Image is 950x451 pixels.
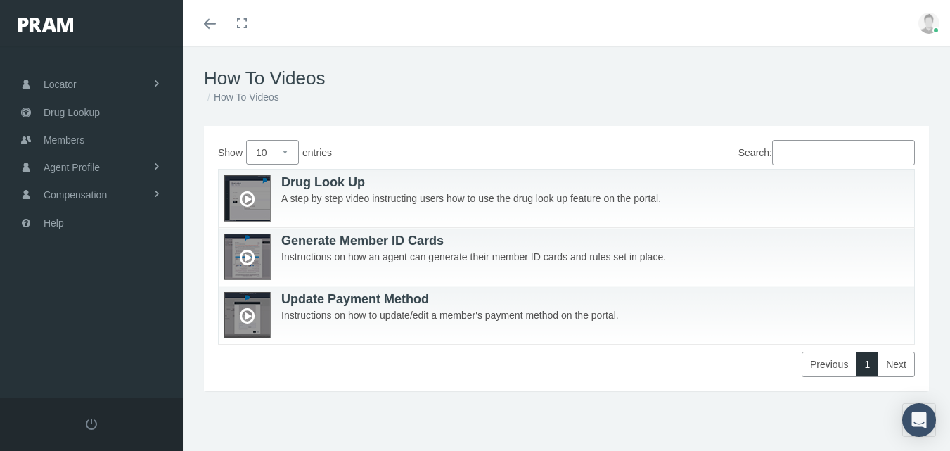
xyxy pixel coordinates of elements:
a: Generate Member ID Cards [224,234,930,249]
span: Members [44,127,84,153]
span: Drug Lookup [44,99,100,126]
label: Search: [738,140,915,165]
div: Open Intercom Messenger [902,403,936,437]
img: PRAM_20_x_78.png [18,18,73,32]
label: Show entries [218,140,567,165]
img: user-placeholder.jpg [918,13,939,34]
a: Next [878,352,915,377]
span: Agent Profile [44,154,100,181]
p: Instructions on how to update/edit a member's payment method on the portal. [224,307,930,323]
a: Update Payment Method [224,292,930,307]
input: Search: [772,140,915,165]
a: Drug Look Up [224,175,930,191]
span: Locator [44,71,77,98]
span: Compensation [44,182,107,208]
span: Help [44,210,64,236]
a: 1 [856,352,878,377]
li: How To Videos [204,89,279,105]
select: Showentries [246,140,299,165]
p: Instructions on how an agent can generate their member ID cards and rules set in place. [224,249,930,265]
a: Previous [802,352,856,377]
p: A step by step video instructing users how to use the drug look up feature on the portal. [224,191,930,206]
h1: How To Videos [204,68,929,89]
